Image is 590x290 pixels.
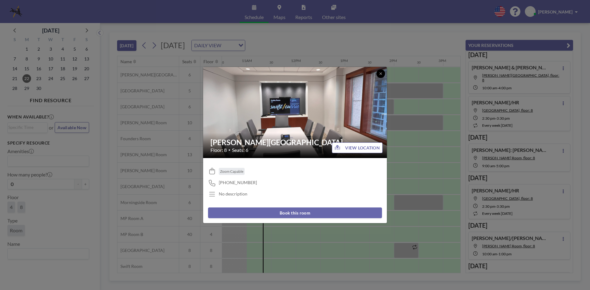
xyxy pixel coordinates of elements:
span: • [228,148,230,152]
span: Floor: 8 [210,147,227,153]
span: Zoom Capable [220,169,243,174]
div: No description [219,191,247,197]
span: [PHONE_NUMBER] [219,180,257,185]
button: Book this room [208,207,382,218]
h2: [PERSON_NAME][GEOGRAPHIC_DATA] [210,138,380,147]
span: Seats: 6 [232,147,248,153]
button: VIEW LOCATION [332,142,383,153]
img: 537.png [203,43,387,181]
